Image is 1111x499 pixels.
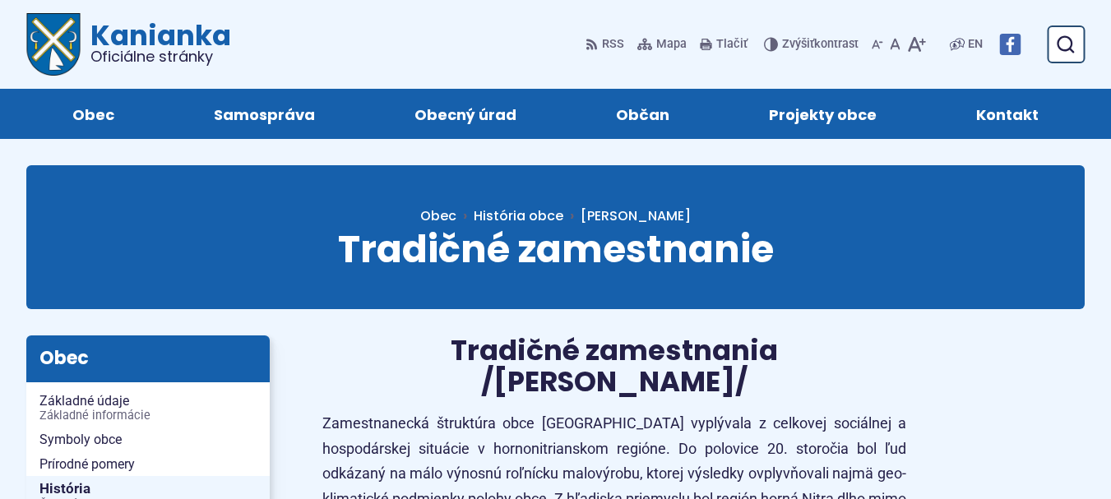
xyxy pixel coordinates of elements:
a: Občan [583,89,703,139]
span: Obec [72,89,114,139]
a: Samospráva [181,89,349,139]
span: Kanianka [81,21,231,64]
span: Obecný úrad [414,89,516,139]
span: Tradičné zamestnanie [338,223,774,275]
span: RSS [602,35,624,54]
span: Kontakt [976,89,1039,139]
span: Občan [616,89,669,139]
span: Obec [420,206,456,225]
button: Zväčšiť veľkosť písma [904,27,929,62]
span: Tlačiť [716,38,748,52]
span: Mapa [656,35,687,54]
img: Prejsť na domovskú stránku [26,13,81,76]
span: Projekty obce [769,89,877,139]
a: RSS [586,27,627,62]
a: Symboly obce [26,427,270,452]
a: EN [965,35,986,54]
span: Prírodné pomery [39,452,257,477]
span: EN [968,35,983,54]
a: Prírodné pomery [26,452,270,477]
a: Logo Kanianka, prejsť na domovskú stránku. [26,13,231,76]
button: Zvýšiťkontrast [764,27,862,62]
span: Samospráva [214,89,315,139]
h3: Obec [26,335,270,381]
span: Symboly obce [39,427,257,452]
span: Tradičné zamestnania /[PERSON_NAME]/ [451,330,778,400]
span: kontrast [782,38,859,52]
a: Mapa [634,27,690,62]
a: Projekty obce [735,89,910,139]
a: Základné údajeZákladné informácie [26,389,270,427]
span: [PERSON_NAME] [581,206,691,225]
a: Obec [39,89,148,139]
a: História obce [474,206,563,225]
span: Oficiálne stránky [90,49,231,64]
span: Základné údaje [39,389,257,427]
button: Zmenšiť veľkosť písma [868,27,886,62]
button: Tlačiť [697,27,751,62]
a: Obecný úrad [382,89,550,139]
a: Kontakt [942,89,1072,139]
a: [PERSON_NAME] [563,206,691,225]
a: Obec [420,206,474,225]
span: Základné informácie [39,409,257,423]
img: Prejsť na Facebook stránku [999,34,1021,55]
span: Zvýšiť [782,37,814,51]
button: Nastaviť pôvodnú veľkosť písma [886,27,904,62]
